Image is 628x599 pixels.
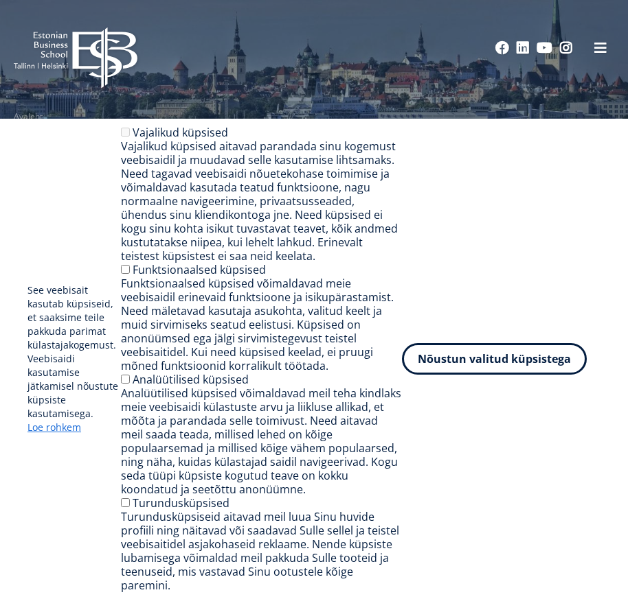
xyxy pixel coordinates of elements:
[495,41,509,55] a: Facebook
[537,41,552,55] a: Youtube
[133,125,228,140] label: Vajalikud küpsised
[27,283,121,434] p: See veebisait kasutab küpsiseid, et saaksime teile pakkuda parimat külastajakogemust. Veebisaidi ...
[121,139,402,263] div: Vajalikud küpsised aitavad parandada sinu kogemust veebisaidil ja muudavad selle kasutamise lihts...
[133,495,229,510] label: Turundusküpsised
[402,343,587,375] button: Nõustun valitud küpsistega
[133,372,249,387] label: Analüütilised küpsised
[559,41,573,55] a: Instagram
[121,386,402,496] div: Analüütilised küpsised võimaldavad meil teha kindlaks meie veebisaidi külastuste arvu ja liikluse...
[121,510,402,592] div: Turundusküpsiseid aitavad meil luua Sinu huvide profiili ning näitavad või saadavad Sulle sellel ...
[121,277,402,373] div: Funktsionaalsed küpsised võimaldavad meie veebisaidil erinevaid funktsioone ja isikupärastamist. ...
[14,110,43,124] a: Avaleht
[27,421,81,434] a: Loe rohkem
[133,262,266,277] label: Funktsionaalsed küpsised
[516,41,530,55] a: Linkedin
